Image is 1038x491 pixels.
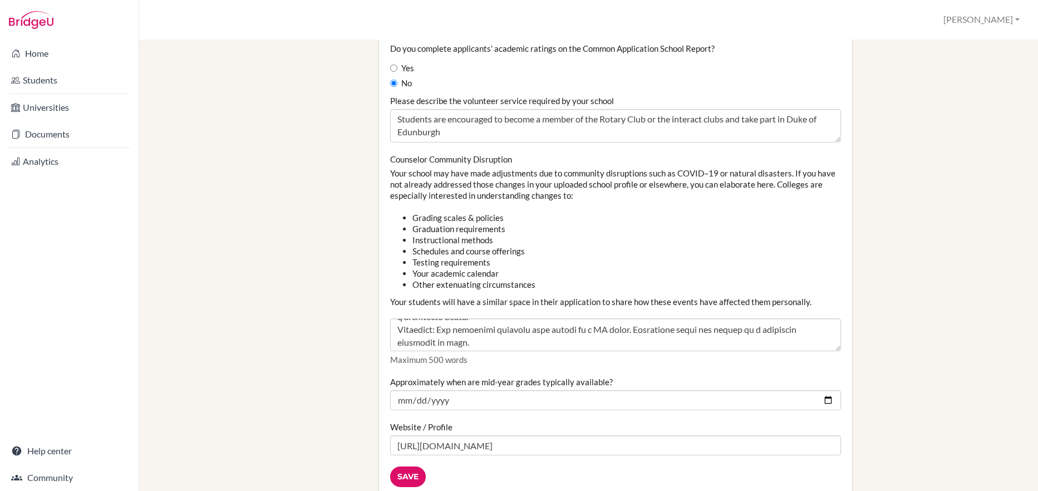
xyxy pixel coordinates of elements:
textarea: Students are encouraged to become a member of the Rotary Club or the interact clubs. [390,109,841,143]
a: Universities [2,96,136,119]
a: Community [2,467,136,489]
button: [PERSON_NAME] [938,9,1025,30]
input: Yes [390,65,397,72]
li: Testing requirements [412,257,841,268]
input: Save [390,467,426,487]
li: Your academic calendar [412,268,841,279]
label: Counselor Community Disruption [390,154,512,165]
label: Do you complete applicants' academic ratings on the Common Application School Report? [390,43,715,54]
img: Bridge-U [9,11,53,29]
label: Yes [390,62,414,75]
a: Students [2,69,136,91]
li: Schedules and course offerings [412,245,841,257]
label: Approximately when are mid-year grades typically available? [390,376,613,387]
a: Documents [2,123,136,145]
input: No [390,80,397,87]
li: Instructional methods [412,234,841,245]
label: Please describe the volunteer service required by your school [390,95,614,106]
p: Maximum 500 words [390,354,841,365]
textarea: Lorem Ipsumdo Sitametconsec Adipis elit sedd eiusmodtempor incidid ut Labore Etd Magnaali enim ad... [390,318,841,352]
label: No [390,77,412,90]
a: Home [2,42,136,65]
li: Graduation requirements [412,223,841,234]
a: Analytics [2,150,136,173]
label: Website / Profile [390,421,452,433]
li: Other extenuating circumstances [412,279,841,290]
li: Grading scales & policies [412,212,841,223]
a: Help center [2,440,136,462]
div: Your school may have made adjustments due to community disruptions such as COVID–19 or natural di... [390,154,841,366]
